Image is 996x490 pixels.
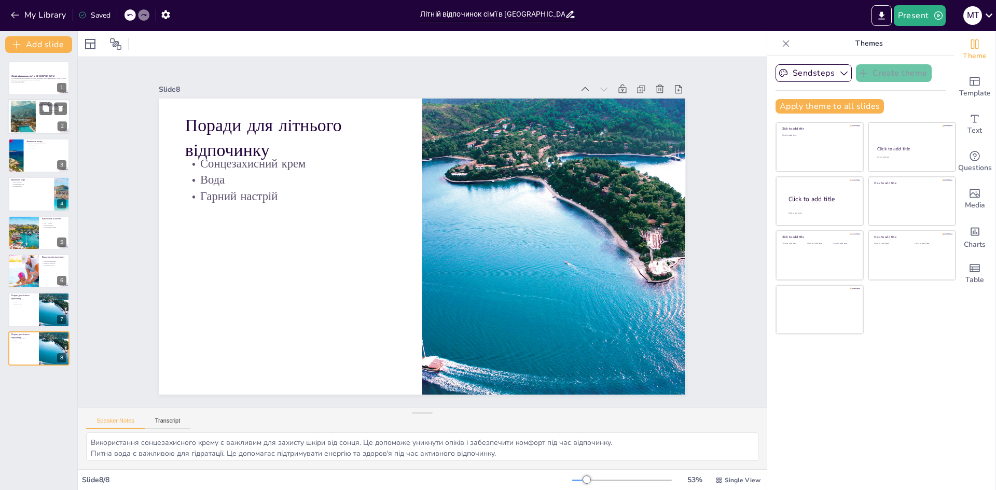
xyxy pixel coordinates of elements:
[26,140,66,143] p: Катання на катері
[965,274,984,286] span: Table
[8,61,70,95] div: 1
[959,88,991,99] span: Template
[954,180,995,218] div: Add images, graphics, shapes or video
[57,315,66,324] div: 7
[39,103,52,115] button: Duplicate Slide
[776,64,852,82] button: Sendsteps
[39,106,67,110] p: Сім'я вирушила в [GEOGRAPHIC_DATA] для відпочинку
[789,212,854,214] div: Click to add body
[963,5,982,26] button: М Т
[776,99,884,114] button: Apply theme to all slides
[11,181,51,184] p: Гра з хвилями
[42,264,66,267] p: Незабутній досвід
[782,127,856,131] div: Click to add title
[39,101,67,107] p: Подорож до [GEOGRAPHIC_DATA]
[420,7,565,22] input: Insert title
[86,417,145,429] button: Speaker Notes
[874,181,948,185] div: Click to add title
[874,243,907,245] div: Click to add text
[877,156,946,159] div: Click to add text
[42,261,66,263] p: Позитивні враження
[11,299,36,301] p: Сонцезахисний крем
[965,200,985,211] span: Media
[57,237,66,247] div: 5
[58,122,67,131] div: 2
[963,50,987,62] span: Theme
[725,476,760,484] span: Single View
[954,31,995,68] div: Change the overall theme
[11,342,36,344] p: Гарний настрій
[11,77,66,81] p: У цій презентації ми розповімо про літній відпочинок сім'ї в [GEOGRAPHIC_DATA], де вони катались ...
[26,143,66,145] p: Відчуття швидкості на катері
[86,432,758,461] textarea: Використання сонцезахисного крему є важливим для захисту шкіри від сонця. Це допоможе уникнути оп...
[782,243,805,245] div: Click to add text
[39,114,67,116] p: Зміцнення сімейних зв'язків
[145,417,191,429] button: Transcript
[954,255,995,292] div: Add a table
[8,7,71,23] button: My Library
[57,199,66,208] div: 4
[42,226,66,228] p: Розслаблення батьків
[39,110,67,112] p: Сім'я насолоджувалась сонцем і морем
[963,6,982,25] div: М Т
[26,147,66,149] p: Вигляд з катера
[78,10,110,20] div: Saved
[11,340,36,342] p: Вода
[872,5,892,26] button: Export to PowerPoint
[894,5,946,26] button: Present
[39,112,67,114] p: Відвідування цікавих місць
[782,235,856,239] div: Click to add title
[109,38,122,50] span: Position
[8,138,70,173] div: 3
[11,178,51,181] p: Купання в морі
[8,292,70,327] div: 7
[42,256,66,259] p: Враження від відпочинку
[8,100,70,135] div: 2
[967,125,982,136] span: Text
[8,216,70,250] div: 5
[874,235,948,239] div: Click to add title
[8,177,70,211] div: 4
[964,239,986,250] span: Charts
[794,31,944,56] p: Themes
[8,331,70,366] div: 8
[954,106,995,143] div: Add text boxes
[11,333,36,339] p: Поради для літнього відпочинку
[954,218,995,255] div: Add charts and graphs
[954,68,995,106] div: Add ready made slides
[42,222,66,224] p: Ігри в басейні
[11,338,36,340] p: Сонцезахисний крем
[494,4,565,218] p: Поради для літнього відпочинку
[82,475,572,485] div: Slide 8 / 8
[856,64,932,82] button: Create theme
[11,184,51,186] p: Збирання ракушок
[57,83,66,92] div: 1
[8,254,70,288] div: 6
[11,185,51,187] p: Плавання дітей
[789,194,855,203] div: Click to add title
[5,36,72,53] button: Add slide
[954,143,995,180] div: Get real-time input from your audience
[915,243,947,245] div: Click to add text
[682,475,707,485] div: 53 %
[26,145,66,147] p: Радість дітей
[11,75,54,77] strong: Літній відпочинок сім'ї в [GEOGRAPHIC_DATA]
[833,243,856,245] div: Click to add text
[42,217,66,220] p: Відпочинок у басейні
[11,303,36,305] p: Гарний настрій
[42,262,66,264] p: Плани на майбутнє
[807,243,831,245] div: Click to add text
[82,36,99,52] div: Layout
[57,353,66,362] div: 8
[11,301,36,303] p: Вода
[54,103,67,115] button: Delete Slide
[782,134,856,137] div: Click to add text
[11,295,36,300] p: Поради для літнього відпочинку
[958,162,992,174] span: Questions
[57,160,66,170] div: 3
[11,81,66,83] p: Generated with [URL]
[42,224,66,226] p: Прохолода води
[485,3,523,214] p: Сонцезахисний крем
[57,276,66,285] div: 6
[469,1,507,212] p: Вода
